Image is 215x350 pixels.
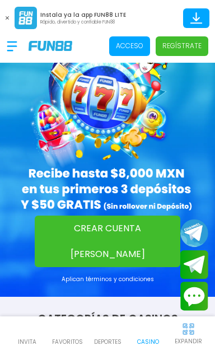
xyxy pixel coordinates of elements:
button: CREAR CUENTA [PERSON_NAME] [35,216,180,267]
img: Company Logo [29,41,72,50]
a: INVITA [7,321,47,346]
p: Regístrate [162,41,202,51]
a: Deportes [87,321,128,346]
p: INVITA [18,338,36,346]
p: Rápido, divertido y confiable FUN88 [40,19,126,26]
a: favoritos [47,321,87,346]
button: Join telegram channel [180,218,208,248]
img: App Logo [15,7,37,29]
img: hide [181,322,195,336]
p: Deportes [94,338,121,346]
p: Instala ya la app FUN88 LITE [40,11,126,19]
p: Acceso [116,41,143,51]
a: Casino [128,321,168,346]
p: Casino [137,338,159,346]
p: favoritos [52,338,83,346]
p: EXPANDIR [175,337,202,346]
button: Join telegram [180,250,208,279]
h2: CATEGORÍAS DE CASINOS [13,310,202,327]
button: Contact customer service [180,282,208,311]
